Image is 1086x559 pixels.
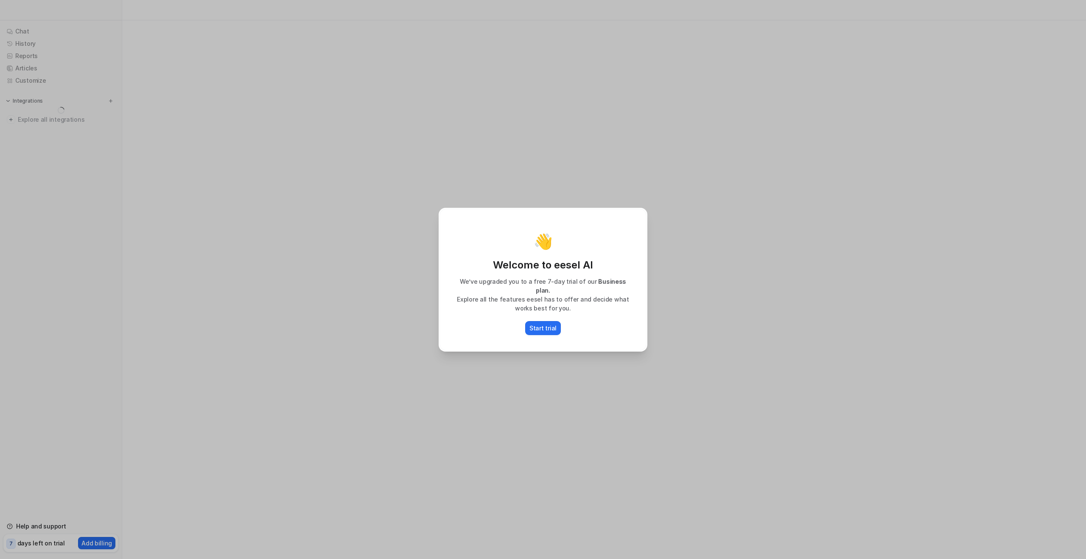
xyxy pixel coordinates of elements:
[525,321,561,335] button: Start trial
[529,324,557,333] p: Start trial
[448,277,638,295] p: We’ve upgraded you to a free 7-day trial of our
[448,295,638,313] p: Explore all the features eesel has to offer and decide what works best for you.
[448,258,638,272] p: Welcome to eesel AI
[534,233,553,250] p: 👋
